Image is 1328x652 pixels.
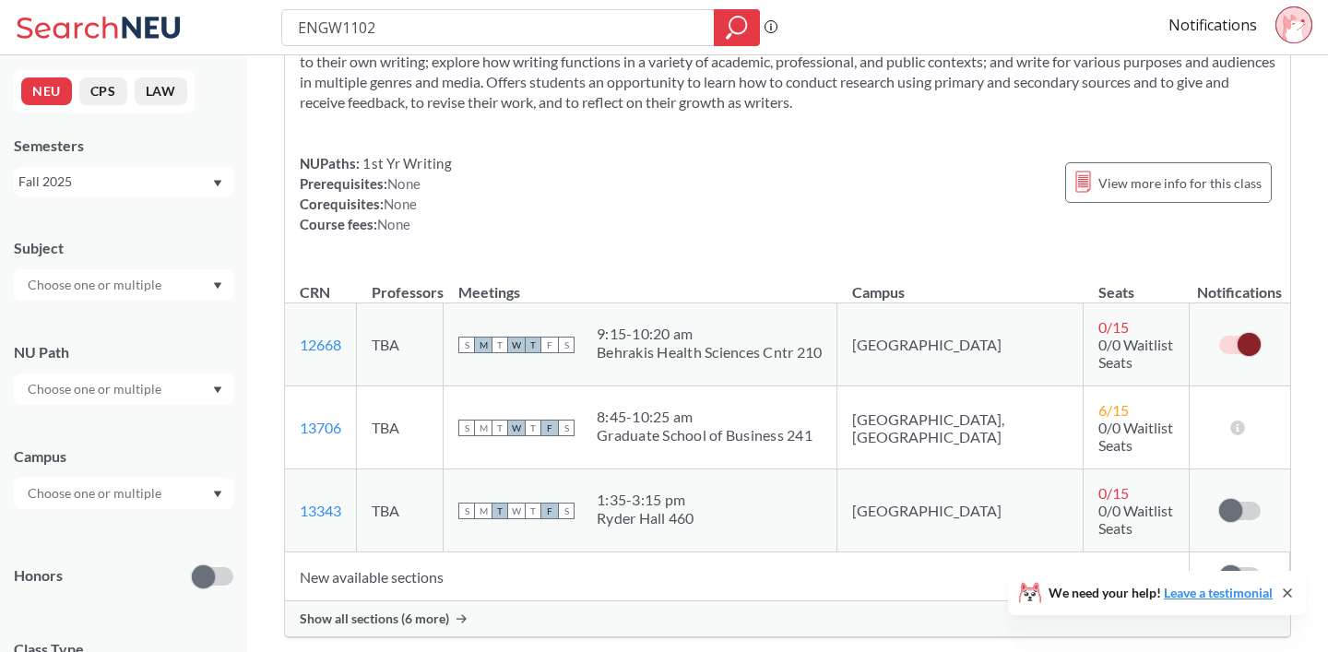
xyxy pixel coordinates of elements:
[1098,419,1173,454] span: 0/0 Waitlist Seats
[387,175,421,192] span: None
[1164,585,1273,600] a: Leave a testimonial
[475,337,492,353] span: M
[14,136,233,156] div: Semesters
[300,153,452,234] div: NUPaths: Prerequisites: Corequisites: Course fees:
[384,196,417,212] span: None
[541,337,558,353] span: F
[597,408,812,426] div: 8:45 - 10:25 am
[300,419,341,436] a: 13706
[300,611,449,627] span: Show all sections (6 more)
[1168,15,1257,35] a: Notifications
[726,15,748,41] svg: magnifying glass
[14,565,63,587] p: Honors
[1049,587,1273,599] span: We need your help!
[714,9,760,46] div: magnifying glass
[1084,264,1190,303] th: Seats
[14,238,233,258] div: Subject
[1190,264,1290,303] th: Notifications
[213,282,222,290] svg: Dropdown arrow
[558,337,575,353] span: S
[837,264,1084,303] th: Campus
[837,303,1084,386] td: [GEOGRAPHIC_DATA]
[300,502,341,519] a: 13343
[1098,484,1129,502] span: 0 / 15
[357,264,444,303] th: Professors
[525,503,541,519] span: T
[508,337,525,353] span: W
[597,509,694,528] div: Ryder Hall 460
[458,503,475,519] span: S
[1098,318,1129,336] span: 0 / 15
[597,343,822,362] div: Behrakis Health Sciences Cntr 210
[357,469,444,552] td: TBA
[357,386,444,469] td: TBA
[444,264,837,303] th: Meetings
[300,336,341,353] a: 12668
[1098,502,1173,537] span: 0/0 Waitlist Seats
[492,337,508,353] span: T
[213,386,222,394] svg: Dropdown arrow
[18,482,173,504] input: Choose one or multiple
[18,172,211,192] div: Fall 2025
[14,446,233,467] div: Campus
[213,180,222,187] svg: Dropdown arrow
[18,274,173,296] input: Choose one or multiple
[14,269,233,301] div: Dropdown arrow
[458,337,475,353] span: S
[1098,401,1129,419] span: 6 / 15
[492,420,508,436] span: T
[377,216,410,232] span: None
[837,469,1084,552] td: [GEOGRAPHIC_DATA]
[492,503,508,519] span: T
[357,303,444,386] td: TBA
[1098,172,1262,195] span: View more info for this class
[525,337,541,353] span: T
[597,325,822,343] div: 9:15 - 10:20 am
[837,386,1084,469] td: [GEOGRAPHIC_DATA], [GEOGRAPHIC_DATA]
[597,491,694,509] div: 1:35 - 3:15 pm
[458,420,475,436] span: S
[525,420,541,436] span: T
[558,420,575,436] span: S
[21,77,72,105] button: NEU
[14,167,233,196] div: Fall 2025Dropdown arrow
[300,282,330,302] div: CRN
[14,342,233,362] div: NU Path
[558,503,575,519] span: S
[79,77,127,105] button: CPS
[541,503,558,519] span: F
[508,503,525,519] span: W
[1098,336,1173,371] span: 0/0 Waitlist Seats
[135,77,187,105] button: LAW
[597,426,812,445] div: Graduate School of Business 241
[541,420,558,436] span: F
[475,503,492,519] span: M
[508,420,525,436] span: W
[14,478,233,509] div: Dropdown arrow
[285,601,1290,636] div: Show all sections (6 more)
[360,155,452,172] span: 1st Yr Writing
[14,373,233,405] div: Dropdown arrow
[213,491,222,498] svg: Dropdown arrow
[285,552,1190,601] td: New available sections
[18,378,173,400] input: Choose one or multiple
[300,11,1275,113] section: Designed for students whose first or strongest language is not English. Parallels ENGW 1111 but f...
[475,420,492,436] span: M
[296,12,701,43] input: Class, professor, course number, "phrase"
